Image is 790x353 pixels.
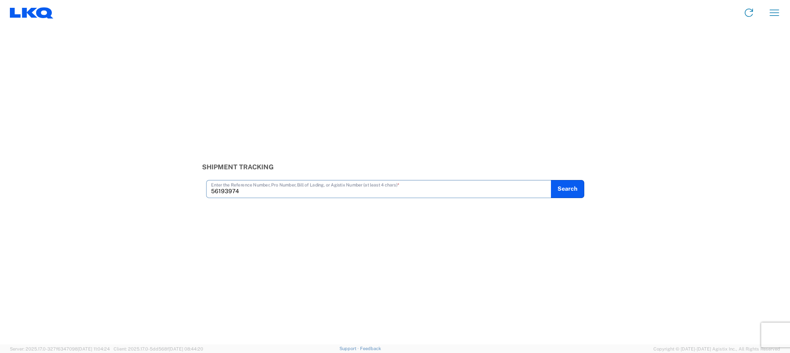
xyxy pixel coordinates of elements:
[339,346,360,351] a: Support
[114,346,203,351] span: Client: 2025.17.0-5dd568f
[653,345,780,353] span: Copyright © [DATE]-[DATE] Agistix Inc., All Rights Reserved
[169,346,203,351] span: [DATE] 08:44:20
[10,346,110,351] span: Server: 2025.17.0-327f6347098
[78,346,110,351] span: [DATE] 11:04:24
[551,180,584,198] button: Search
[360,346,381,351] a: Feedback
[202,163,588,171] h3: Shipment Tracking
